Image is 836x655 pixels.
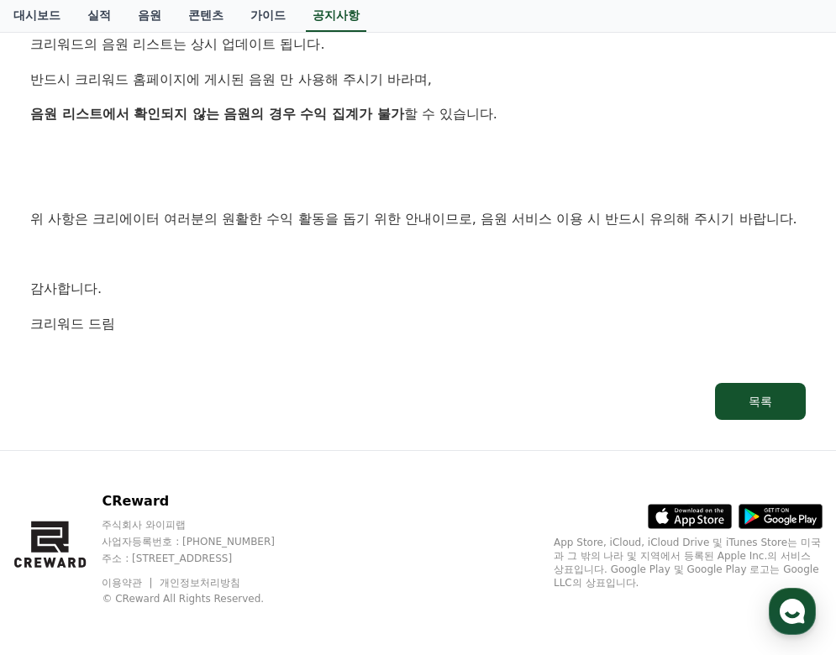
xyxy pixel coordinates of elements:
p: 감사합니다. [30,278,806,300]
p: 크리워드의 음원 리스트는 상시 업데이트 됩니다. [30,34,806,55]
span: 설정 [260,541,280,554]
span: 대화 [154,542,174,555]
p: App Store, iCloud, iCloud Drive 및 iTunes Store는 미국과 그 밖의 나라 및 지역에서 등록된 Apple Inc.의 서비스 상표입니다. Goo... [554,536,823,589]
p: 주식회사 와이피랩 [102,518,307,532]
p: 할 수 있습니다. [30,103,806,125]
p: 사업자등록번호 : [PHONE_NUMBER] [102,535,307,548]
a: 목록 [30,383,806,420]
a: 홈 [5,516,111,558]
div: 목록 [749,393,772,410]
a: 개인정보처리방침 [160,577,240,589]
p: CReward [102,491,307,511]
strong: 음원 리스트에서 확인되지 않는 음원의 경우 수익 집계가 불가 [30,106,404,122]
p: 위 사항은 크리에이터 여러분의 원활한 수익 활동을 돕기 위한 안내이므로, 음원 서비스 이용 시 반드시 유의해 주시기 바랍니다. [30,208,806,230]
a: 설정 [217,516,323,558]
a: 이용약관 [102,577,155,589]
p: 주소 : [STREET_ADDRESS] [102,552,307,565]
button: 목록 [715,383,806,420]
span: 홈 [53,541,63,554]
a: 대화 [111,516,217,558]
p: 크리워드 드림 [30,313,806,335]
p: 반드시 크리워드 홈페이지에 게시된 음원 만 사용해 주시기 바라며, [30,69,806,91]
p: © CReward All Rights Reserved. [102,592,307,605]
